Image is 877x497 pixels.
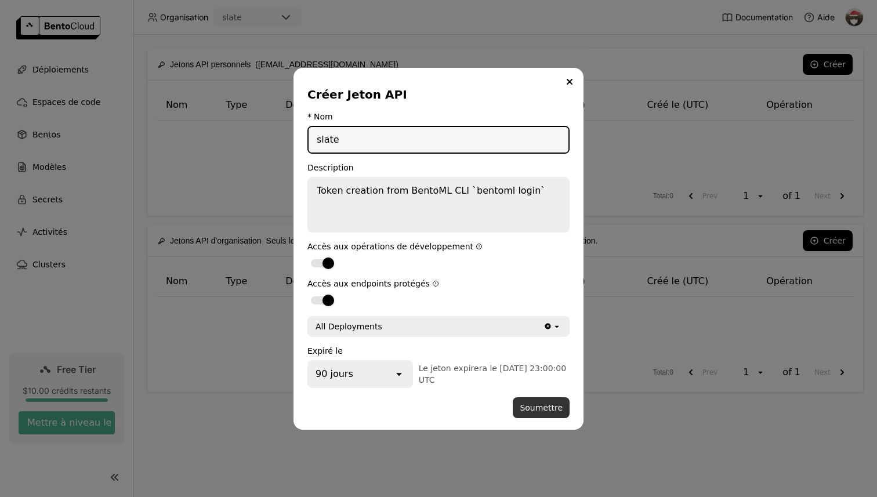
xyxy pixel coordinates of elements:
div: Accès aux opérations de développement [307,242,570,251]
div: All Deployments [316,321,382,332]
div: 90 jours [316,367,353,381]
div: Expiré le [307,346,570,355]
div: dialog [293,68,584,430]
div: Accès aux endpoints protégés [307,279,570,288]
div: Description [307,163,570,172]
div: Nom [314,112,333,121]
svg: open [393,368,405,380]
svg: open [552,322,561,331]
svg: Clear value [543,322,552,331]
span: Le jeton expirera le [DATE] 23:00:00 UTC [419,364,566,384]
textarea: Token creation from BentoML CLI `bentoml login` [309,178,568,231]
input: Selected All Deployments. [383,321,385,332]
button: Close [563,75,577,89]
button: Soumettre [513,397,570,418]
div: Créer Jeton API [307,86,565,103]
